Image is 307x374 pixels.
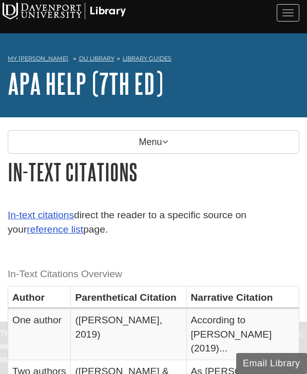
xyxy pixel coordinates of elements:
a: APA Help (7th Ed) [8,68,163,99]
td: One author [8,309,71,360]
a: Library Guides [123,55,171,62]
td: According to [PERSON_NAME] (2019)... [186,309,299,360]
a: My [PERSON_NAME] [8,54,68,63]
td: ([PERSON_NAME], 2019) [71,309,186,360]
p: Menu [8,130,299,154]
p: direct the reader to a specific source on your page. [8,208,299,238]
button: Email Library [236,353,307,374]
a: reference list [27,224,83,235]
h1: In-Text Citations [8,159,299,185]
th: Author [8,286,71,308]
th: Parenthetical Citation [71,286,186,308]
caption: In-Text Citations Overview [8,263,299,286]
img: Davenport University Logo [3,3,126,19]
a: DU Library [79,55,114,62]
th: Narrative Citation [186,286,299,308]
a: In-text citations [8,210,74,220]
